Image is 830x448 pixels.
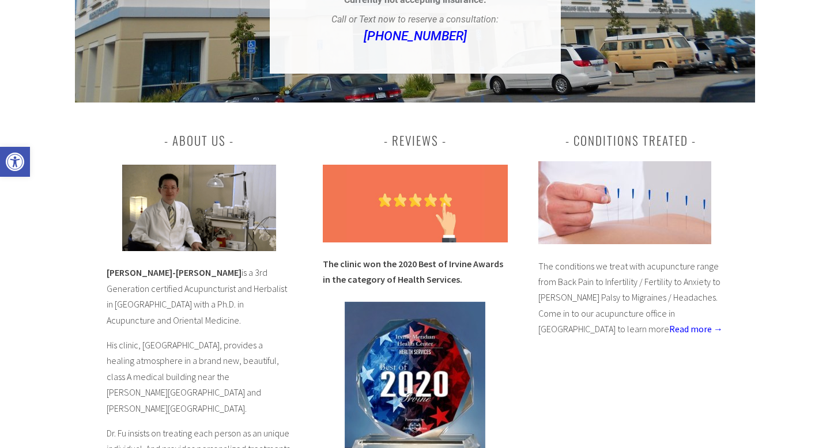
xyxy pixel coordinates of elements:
[107,265,292,328] p: is a 3rd Generation certified Acupuncturist and Herbalist in [GEOGRAPHIC_DATA] with a Ph.D. in Ac...
[538,259,723,337] p: The conditions we treat with acupuncture range from Back Pain to Infertility / Fertility to Anxie...
[669,323,723,335] a: Read more →
[107,267,242,278] b: [PERSON_NAME]-[PERSON_NAME]
[538,130,723,151] h3: Conditions Treated
[323,130,508,151] h3: Reviews
[364,29,467,43] a: [PHONE_NUMBER]
[331,14,499,25] em: Call or Text now to reserve a consultation:
[122,165,276,251] img: best acupuncturist irvine
[538,161,711,244] img: Irvine-Acupuncture-Conditions-Treated
[107,130,292,151] h3: About Us
[323,258,503,285] strong: The clinic won the 2020 Best of Irvine Awards in the category of Health Services.
[107,337,292,416] p: His clinic, [GEOGRAPHIC_DATA], provides a healing atmosphere in a brand new, beautiful, class A m...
